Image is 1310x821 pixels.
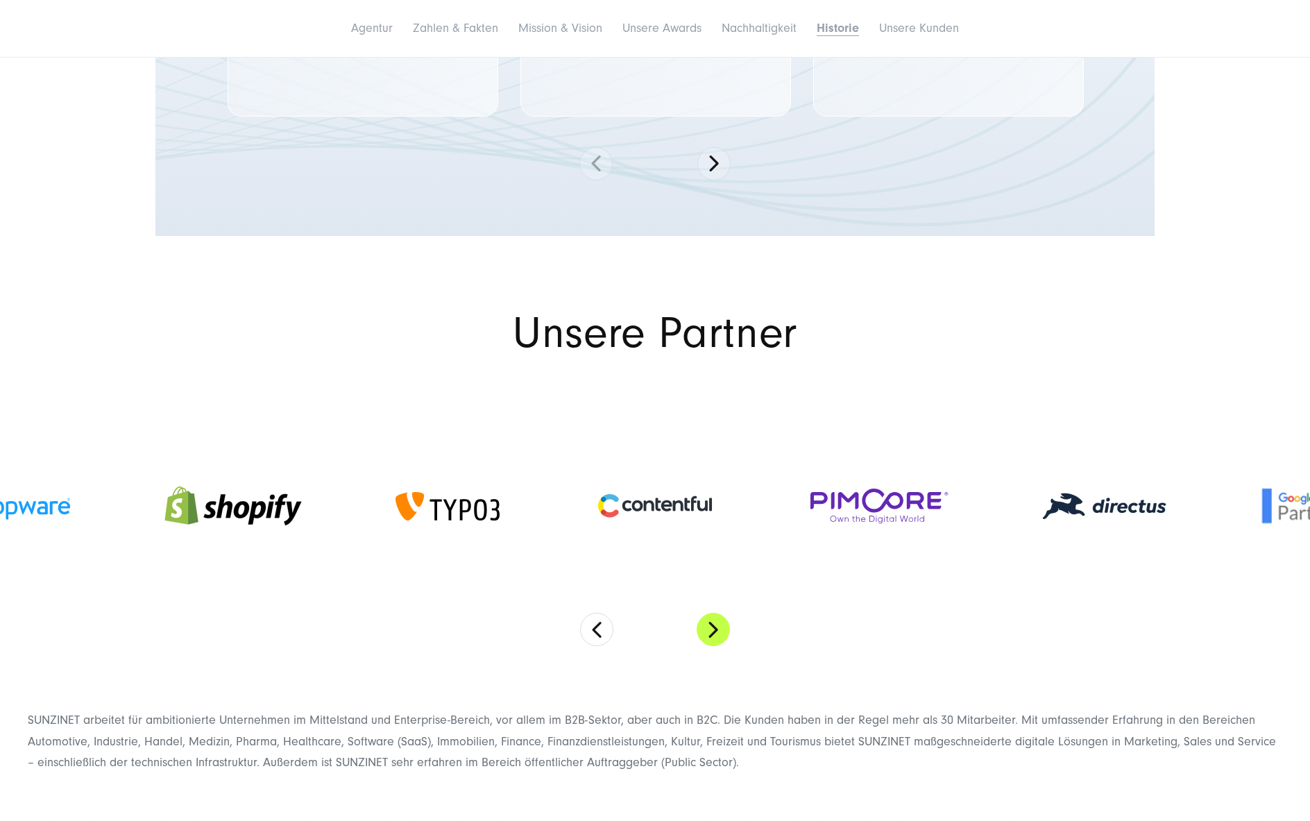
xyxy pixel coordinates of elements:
[164,468,303,543] img: Shopify_quiz
[518,21,602,35] a: Mission & Vision
[580,613,613,646] button: Previous
[722,21,797,35] a: Nachhaltigkeit
[817,21,859,35] a: Historie
[622,21,701,35] a: Unsere Awards
[697,613,730,646] button: Next
[593,482,717,530] img: contentful-logo-RGB-claim
[395,492,500,521] img: typo3
[351,21,393,35] a: Agentur
[810,489,949,524] img: Pimcore
[1042,493,1167,520] img: directus-logo-RGB
[879,21,959,35] a: Unsere Kunden
[155,312,1155,355] h1: Unsere Partner
[28,710,1282,774] div: SUNZINET arbeitet für ambitionierte Unternehmen im Mittelstand und Enterprise-Bereich, vor allem ...
[413,21,498,35] a: Zahlen & Fakten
